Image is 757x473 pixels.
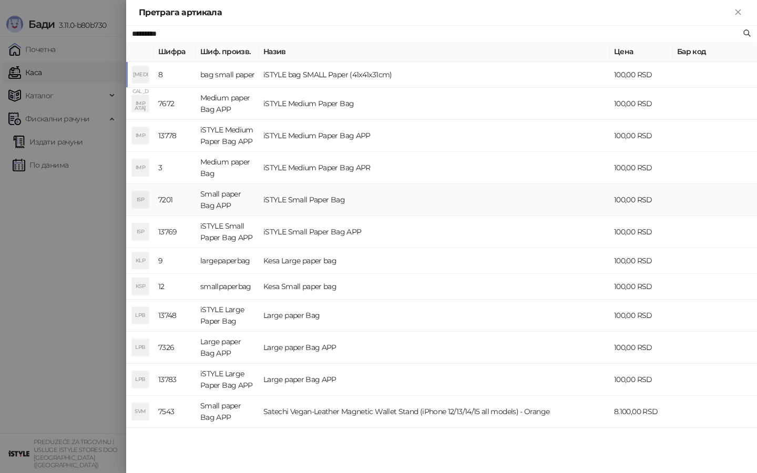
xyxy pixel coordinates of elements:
td: 100,00 RSD [610,300,673,332]
td: 100,00 RSD [610,274,673,300]
td: 100,00 RSD [610,88,673,120]
th: Шиф. произв. [196,42,259,62]
td: 13783 [154,364,196,396]
div: KLP [132,252,149,269]
td: 13778 [154,120,196,152]
td: 13769 [154,216,196,248]
td: 8 [154,62,196,88]
td: Medium paper Bag APP [196,88,259,120]
td: iSTYLE Medium Paper Bag [259,88,610,120]
div: SVM [132,403,149,420]
td: iSTYLE Medium Paper Bag APP [259,120,610,152]
td: Kesa Large paper bag [259,248,610,274]
div: LPB [132,371,149,388]
div: KSP [132,278,149,295]
td: iSTYLE Small Paper Bag APP [196,216,259,248]
td: iSTYLE bag SMALL Paper (41x41x31cm) [259,62,610,88]
td: Large paper Bag APP [196,332,259,364]
td: iSTYLE Large Paper Bag APP [196,364,259,396]
td: iSTYLE Small Paper Bag APP [259,216,610,248]
td: iSTYLE Medium Paper Bag APR [259,152,610,184]
td: 7672 [154,88,196,120]
button: Close [732,6,744,19]
td: 100,00 RSD [610,216,673,248]
td: Small paper Bag APP [196,184,259,216]
div: LPB [132,307,149,324]
td: 100,00 RSD [610,184,673,216]
div: ISP [132,223,149,240]
div: [MEDICAL_DATA] [132,66,149,83]
td: Kesa Small paper bag [259,274,610,300]
th: Цена [610,42,673,62]
td: 8.100,00 RSD [610,396,673,428]
td: 7201 [154,184,196,216]
div: ISP [132,191,149,208]
td: 9 [154,248,196,274]
td: iSTYLE Medium Paper Bag APP [196,120,259,152]
td: Large paper Bag APP [259,332,610,364]
td: 100,00 RSD [610,62,673,88]
div: LPB [132,339,149,356]
td: 7326 [154,332,196,364]
td: 100,00 RSD [610,364,673,396]
td: 100,00 RSD [610,120,673,152]
td: 3 [154,152,196,184]
div: IMP [132,159,149,176]
th: Шифра [154,42,196,62]
td: Satechi Vegan-Leather Magnetic Wallet Stand (iPhone 12/13/14/15 all models) - Orange [259,396,610,428]
div: IMP [132,127,149,144]
td: Small paper Bag APP [196,396,259,428]
td: 100,00 RSD [610,152,673,184]
td: smallpaperbag [196,274,259,300]
td: largepaperbag [196,248,259,274]
th: Бар код [673,42,757,62]
td: 100,00 RSD [610,248,673,274]
td: 7543 [154,396,196,428]
td: 100,00 RSD [610,332,673,364]
td: Medium paper Bag [196,152,259,184]
td: 12 [154,274,196,300]
div: IMP [132,95,149,112]
td: iSTYLE Large Paper Bag [196,300,259,332]
td: Large paper Bag [259,300,610,332]
div: Претрага артикала [139,6,732,19]
td: 13748 [154,300,196,332]
td: iSTYLE Small Paper Bag [259,184,610,216]
td: bag small paper [196,62,259,88]
td: Large paper Bag APP [259,364,610,396]
th: Назив [259,42,610,62]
